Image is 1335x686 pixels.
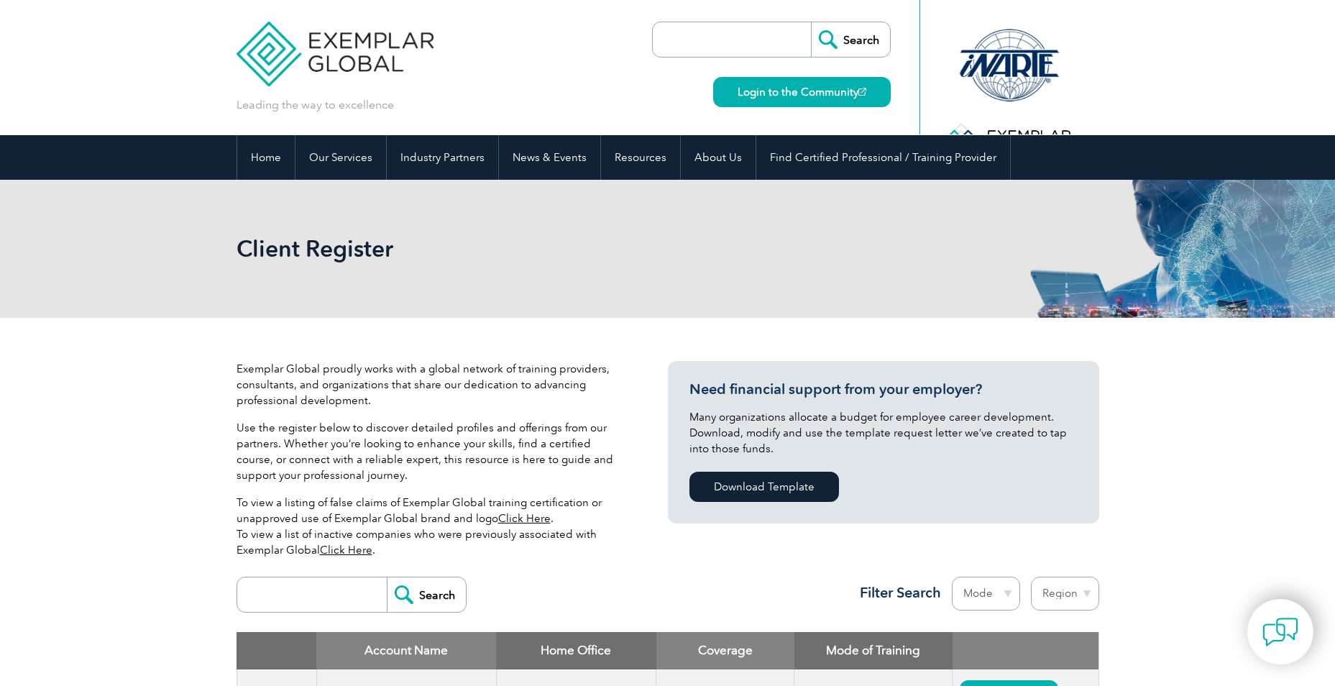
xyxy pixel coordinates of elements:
a: Industry Partners [387,135,498,180]
a: Resources [601,135,680,180]
a: Home [237,135,295,180]
h3: Filter Search [851,584,941,602]
p: Leading the way to excellence [237,97,394,113]
img: contact-chat.png [1262,614,1298,650]
a: Download Template [689,472,839,502]
th: Home Office: activate to sort column ascending [496,632,656,669]
p: Many organizations allocate a budget for employee career development. Download, modify and use th... [689,409,1078,457]
img: open_square.png [858,88,866,96]
a: About Us [681,135,756,180]
a: Our Services [295,135,386,180]
a: News & Events [499,135,600,180]
p: Use the register below to discover detailed profiles and offerings from our partners. Whether you... [237,420,625,483]
th: : activate to sort column ascending [953,632,1098,669]
th: Account Name: activate to sort column descending [316,632,496,669]
th: Coverage: activate to sort column ascending [656,632,794,669]
th: Mode of Training: activate to sort column ascending [794,632,953,669]
p: To view a listing of false claims of Exemplar Global training certification or unapproved use of ... [237,495,625,558]
p: Exemplar Global proudly works with a global network of training providers, consultants, and organ... [237,361,625,408]
a: Find Certified Professional / Training Provider [756,135,1010,180]
a: Click Here [498,512,551,525]
input: Search [811,22,890,57]
h3: Need financial support from your employer? [689,380,1078,398]
a: Click Here [320,544,372,557]
h2: Client Register [237,237,840,260]
input: Search [387,577,466,612]
a: Login to the Community [713,77,891,107]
